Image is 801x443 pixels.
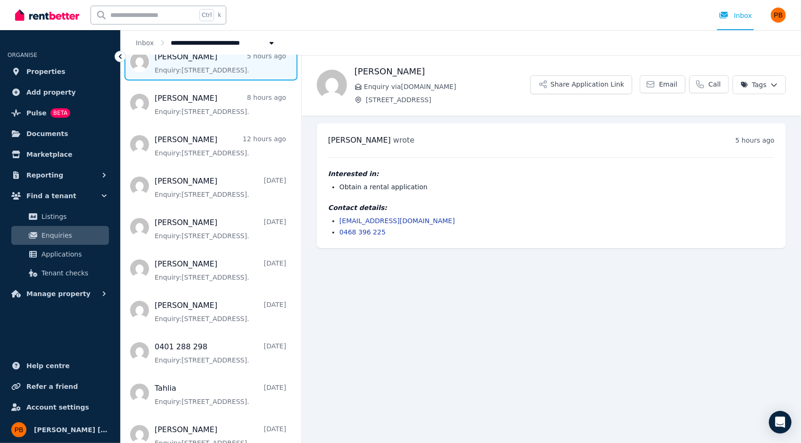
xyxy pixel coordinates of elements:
a: [EMAIL_ADDRESS][DOMAIN_NAME] [339,217,455,225]
span: Properties [26,66,66,77]
a: Documents [8,124,113,143]
span: Manage property [26,288,91,299]
span: wrote [393,136,414,145]
button: Tags [733,75,786,94]
span: Marketplace [26,149,72,160]
span: Applications [41,249,105,260]
nav: Breadcrumb [121,30,291,55]
div: Inbox [719,11,752,20]
span: Find a tenant [26,190,76,201]
div: Open Intercom Messenger [769,411,792,434]
time: 5 hours ago [735,137,775,144]
a: [PERSON_NAME]5 hours agoEnquiry:[STREET_ADDRESS]. [155,51,286,75]
a: Applications [11,245,109,264]
li: Obtain a rental application [339,182,775,192]
img: RentBetter [15,8,79,22]
a: [PERSON_NAME]12 hours agoEnquiry:[STREET_ADDRESS]. [155,134,286,158]
button: Reporting [8,166,113,185]
a: Email [640,75,685,93]
span: Pulse [26,107,47,119]
button: Share Application Link [530,75,632,94]
a: Add property [8,83,113,102]
a: [PERSON_NAME]8 hours agoEnquiry:[STREET_ADDRESS]. [155,93,286,116]
span: Reporting [26,169,63,181]
a: [PERSON_NAME][DATE]Enquiry:[STREET_ADDRESS]. [155,300,286,323]
span: Tenant checks [41,267,105,279]
a: [PERSON_NAME][DATE]Enquiry:[STREET_ADDRESS]. [155,217,286,241]
span: Call [709,80,721,89]
a: Refer a friend [8,377,113,396]
h1: [PERSON_NAME] [355,65,530,78]
span: Add property [26,87,76,98]
img: Mikhalla Arthur [317,70,347,100]
span: BETA [50,108,70,118]
a: Tahlia[DATE]Enquiry:[STREET_ADDRESS]. [155,383,286,406]
span: [PERSON_NAME] [328,136,391,145]
button: Manage property [8,284,113,303]
a: Account settings [8,398,113,417]
img: Petar Bijelac Petar Bijelac [771,8,786,23]
button: Find a tenant [8,186,113,205]
span: Enquiries [41,230,105,241]
img: Petar Bijelac Petar Bijelac [11,422,26,437]
span: Ctrl [199,9,214,21]
span: Refer a friend [26,381,78,392]
span: [PERSON_NAME] [PERSON_NAME] [34,424,109,435]
span: Enquiry via [DOMAIN_NAME] [364,82,530,91]
a: Tenant checks [11,264,109,282]
a: [PERSON_NAME][DATE]Enquiry:[STREET_ADDRESS]. [155,176,286,199]
a: Call [689,75,729,93]
a: Listings [11,207,109,226]
span: Help centre [26,360,70,371]
a: Enquiries [11,226,109,245]
a: Help centre [8,356,113,375]
h4: Interested in: [328,169,775,178]
span: ORGANISE [8,52,37,58]
span: [STREET_ADDRESS] [366,95,530,105]
span: Documents [26,128,68,139]
span: Tags [741,80,767,89]
a: Marketplace [8,145,113,164]
span: Account settings [26,402,89,413]
a: [PERSON_NAME][DATE]Enquiry:[STREET_ADDRESS]. [155,258,286,282]
span: k [218,11,221,19]
a: Properties [8,62,113,81]
span: Email [659,80,677,89]
a: Inbox [136,39,154,47]
span: Listings [41,211,105,222]
h4: Contact details: [328,203,775,212]
a: 0401 288 298[DATE]Enquiry:[STREET_ADDRESS]. [155,341,286,365]
a: PulseBETA [8,104,113,122]
a: 0468 396 225 [339,228,386,236]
